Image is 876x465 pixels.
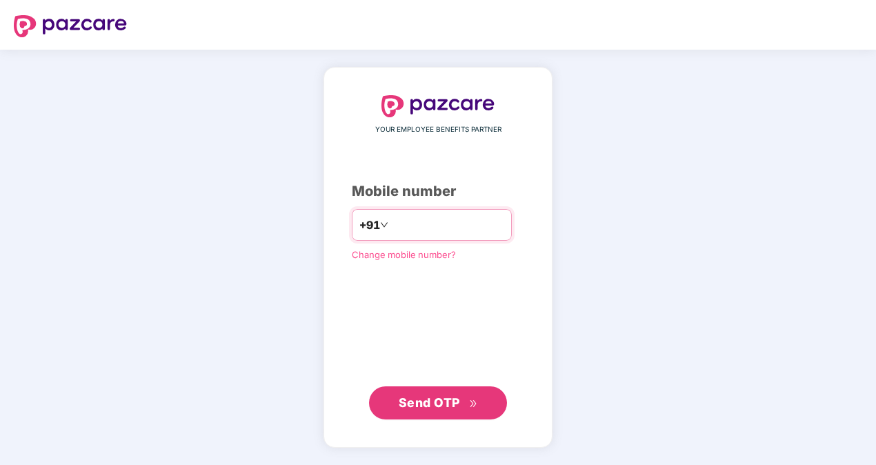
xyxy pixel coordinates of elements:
button: Send OTPdouble-right [369,386,507,419]
span: down [380,221,388,229]
span: Send OTP [399,395,460,410]
img: logo [14,15,127,37]
a: Change mobile number? [352,249,456,260]
span: +91 [359,217,380,234]
div: Mobile number [352,181,524,202]
span: YOUR EMPLOYEE BENEFITS PARTNER [375,124,501,135]
img: logo [381,95,495,117]
span: double-right [469,399,478,408]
